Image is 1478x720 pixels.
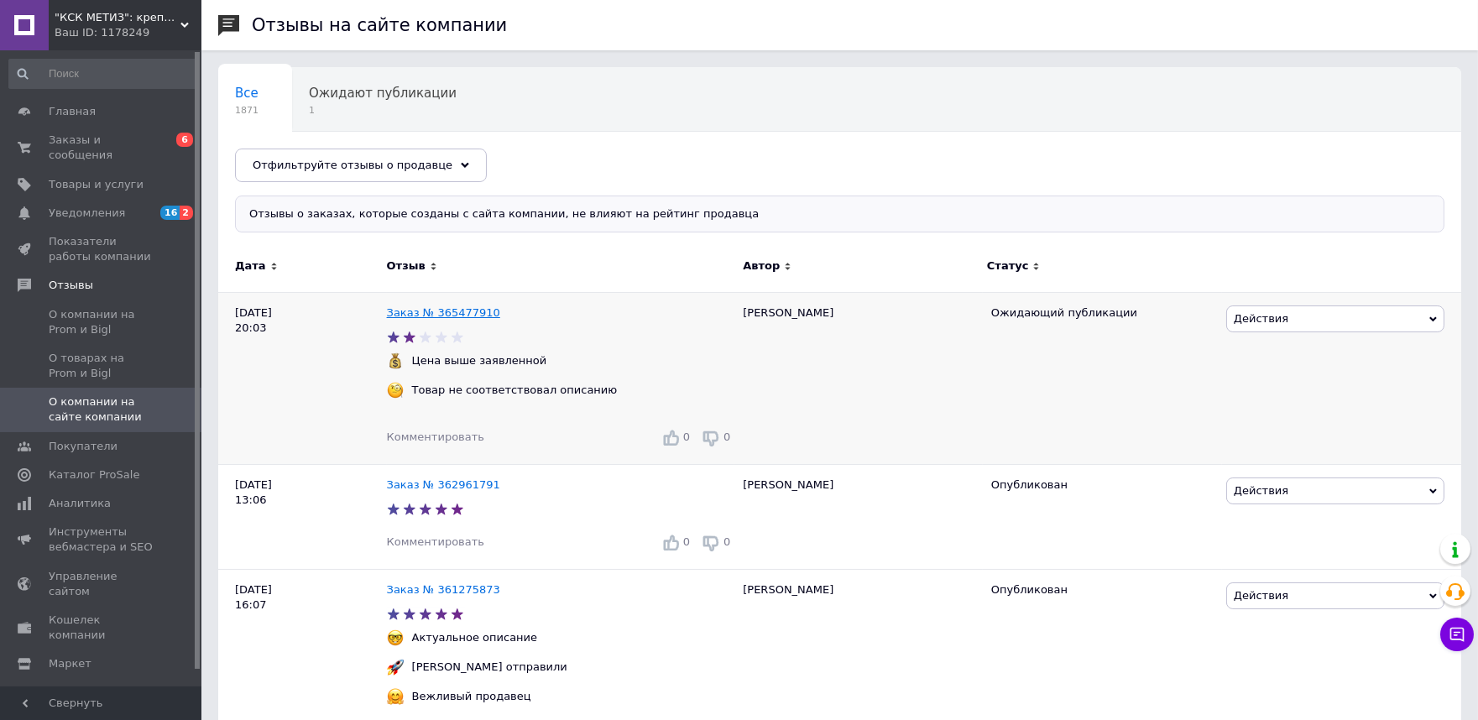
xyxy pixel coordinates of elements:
span: Каталог ProSale [49,467,139,483]
span: Автор [743,258,780,274]
span: Ожидают публикации [309,86,457,101]
span: Уведомления [49,206,125,221]
div: [PERSON_NAME] [734,464,983,569]
div: Опубликованы без комментария [218,132,451,196]
div: Отзывы о заказах, которые созданы с сайта компании, не влияют на рейтинг продавца [235,196,1444,232]
div: Актуальное описание [408,630,542,645]
span: О компании на Prom и Bigl [49,307,155,337]
span: Действия [1234,312,1288,325]
span: Управление сайтом [49,569,155,599]
div: [DATE] 13:06 [218,464,387,569]
div: Комментировать [387,535,484,550]
span: Товары и услуги [49,177,144,192]
img: :rocket: [387,659,404,676]
span: Действия [1234,484,1288,497]
span: 1 [309,104,457,117]
div: Комментировать [387,430,484,445]
span: Отфильтруйте отзывы о продавце [253,159,452,171]
span: Комментировать [387,535,484,548]
div: Ваш ID: 1178249 [55,25,201,40]
span: Дата [235,258,266,274]
img: :nerd_face: [387,629,404,646]
span: 2 [180,206,193,220]
span: Заказы и сообщения [49,133,155,163]
span: 16 [160,206,180,220]
span: 6 [176,133,193,147]
span: Аналитика [49,496,111,511]
span: 1871 [235,104,259,117]
div: Товар не соответствовал описанию [408,383,622,398]
div: [PERSON_NAME] отправили [408,660,572,675]
a: Заказ № 362961791 [387,478,500,491]
span: О компании на сайте компании [49,394,155,425]
input: Поиск [8,59,198,89]
span: Комментировать [387,430,484,443]
span: Кошелек компании [49,613,155,643]
img: :moneybag: [387,352,404,369]
a: Заказ № 365477910 [387,306,500,319]
span: 0 [723,430,730,443]
div: Опубликован [991,477,1214,493]
span: Главная [49,104,96,119]
span: 0 [683,535,690,548]
span: Статус [987,258,1029,274]
h1: Отзывы на сайте компании [252,15,507,35]
span: Отзывы [49,278,93,293]
img: :hugging_face: [387,688,404,705]
span: Все [235,86,259,101]
button: Чат с покупателем [1440,618,1474,651]
div: Опубликован [991,582,1214,597]
span: "КСК МЕТИЗ": крепеж, такелаж [55,10,180,25]
span: Действия [1234,589,1288,602]
span: Настройки [49,686,110,701]
div: Цена выше заявленной [408,353,551,368]
span: Инструменты вебмастера и SEO [49,524,155,555]
span: 0 [683,430,690,443]
span: 0 [723,535,730,548]
div: [PERSON_NAME] [734,292,983,464]
span: Маркет [49,656,91,671]
div: [DATE] 20:03 [218,292,387,464]
a: Заказ № 361275873 [387,583,500,596]
span: О товарах на Prom и Bigl [49,351,155,381]
div: Вежливый продавец [408,689,535,704]
span: Показатели работы компании [49,234,155,264]
div: Ожидающий публикации [991,305,1214,321]
span: Отзыв [387,258,426,274]
span: Покупатели [49,439,118,454]
img: :face_with_monocle: [387,382,404,399]
span: Опубликованы без комме... [235,149,417,164]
